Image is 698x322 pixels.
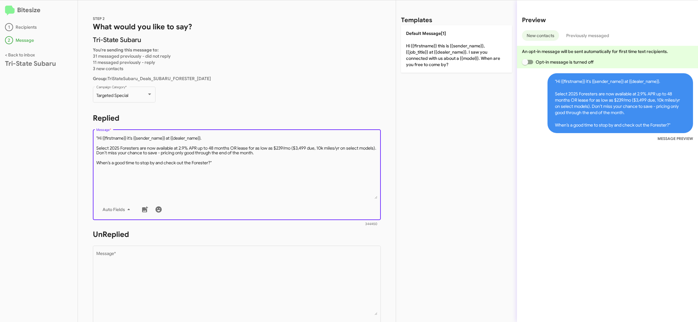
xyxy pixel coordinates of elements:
[93,47,159,53] b: You're sending this message to:
[93,229,381,239] h1: UnReplied
[5,52,35,58] a: < Back to inbox
[93,113,381,123] h1: Replied
[93,16,105,21] span: STEP 2
[562,30,614,41] button: Previously messaged
[93,37,381,43] p: Tri-State Subaru
[406,31,446,36] span: Default Message[1]
[5,60,73,67] div: Tri-State Subaru
[536,58,594,66] span: Opt-in message is turned off
[93,60,155,65] span: 11 messaged previously - reply
[93,66,123,71] span: 3 new contacts
[5,23,73,31] div: Recipients
[547,73,693,133] span: "Hi {{firstname}} it's {{sender_name}} at {{dealer_name}}. Select 2025 Foresters are now availabl...
[527,30,554,41] span: New contacts
[5,6,15,16] img: logo-minimal.svg
[401,25,512,73] p: Hi {{firstname}} this is {{sender_name}}, {{job_title}} at {{dealer_name}}. I saw you connected w...
[96,93,128,98] span: Targeted Special
[93,22,381,32] h1: What would you like to say?
[93,76,211,81] span: TriStateSubaru_Deals_SUBARU_FORESTER_[DATE]
[657,136,693,142] small: MESSAGE PREVIEW
[93,53,171,59] span: 31 messaged previously - did not reply
[5,36,13,44] div: 2
[365,222,377,226] mat-hint: 344/450
[5,23,13,31] div: 1
[5,5,73,16] h2: Bitesize
[522,15,693,25] h2: Preview
[522,48,693,55] p: An opt-in message will be sent automatically for first time text recipients.
[5,36,73,44] div: Message
[401,15,432,25] h2: Templates
[566,30,609,41] span: Previously messaged
[522,30,559,41] button: New contacts
[103,204,132,215] span: Auto Fields
[98,204,137,215] button: Auto Fields
[93,76,108,81] b: Group:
